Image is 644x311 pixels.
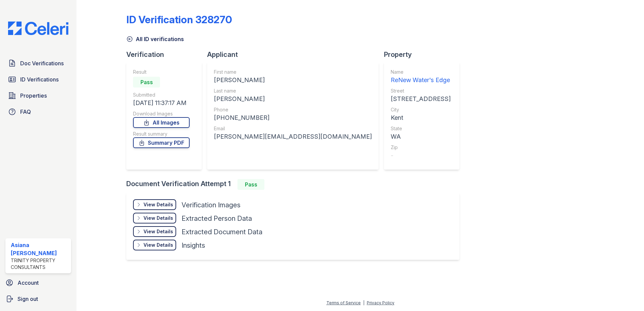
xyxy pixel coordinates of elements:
span: FAQ [20,108,31,116]
div: ID Verification 328270 [126,13,232,26]
div: Property [384,50,465,59]
a: FAQ [5,105,71,118]
div: View Details [143,228,173,235]
div: State [391,125,451,132]
div: Email [214,125,372,132]
a: Doc Verifications [5,57,71,70]
div: Result summary [133,131,190,137]
div: - [391,151,451,160]
a: Terms of Service [326,300,361,305]
div: Verification [126,50,207,59]
div: ReNew Water's Edge [391,75,451,85]
div: Insights [182,241,205,250]
span: Sign out [18,295,38,303]
span: Account [18,279,39,287]
div: Name [391,69,451,75]
a: Privacy Policy [367,300,394,305]
div: Pass [133,77,160,88]
span: ID Verifications [20,75,59,83]
a: All Images [133,117,190,128]
div: First name [214,69,372,75]
div: [PERSON_NAME] [214,94,372,104]
div: [STREET_ADDRESS] [391,94,451,104]
div: Extracted Person Data [182,214,252,223]
a: Properties [5,89,71,102]
div: View Details [143,242,173,248]
div: Result [133,69,190,75]
div: Download Images [133,110,190,117]
div: City [391,106,451,113]
div: Submitted [133,92,190,98]
div: View Details [143,215,173,221]
div: View Details [143,201,173,208]
a: ID Verifications [5,73,71,86]
a: All ID verifications [126,35,184,43]
div: | [363,300,364,305]
div: Kent [391,113,451,123]
div: Pass [237,179,264,190]
a: Account [3,276,74,289]
div: WA [391,132,451,141]
div: Phone [214,106,372,113]
div: Last name [214,88,372,94]
div: Applicant [207,50,384,59]
div: Street [391,88,451,94]
div: Trinity Property Consultants [11,257,68,271]
div: Verification Images [182,200,240,210]
div: [PHONE_NUMBER] [214,113,372,123]
div: [PERSON_NAME] [214,75,372,85]
div: Extracted Document Data [182,227,262,237]
div: [DATE] 11:37:17 AM [133,98,190,108]
a: Sign out [3,292,74,306]
span: Properties [20,92,47,100]
a: Name ReNew Water's Edge [391,69,451,85]
div: Document Verification Attempt 1 [126,179,465,190]
div: Asiana [PERSON_NAME] [11,241,68,257]
div: Zip [391,144,451,151]
div: [PERSON_NAME][EMAIL_ADDRESS][DOMAIN_NAME] [214,132,372,141]
span: Doc Verifications [20,59,64,67]
a: Summary PDF [133,137,190,148]
img: CE_Logo_Blue-a8612792a0a2168367f1c8372b55b34899dd931a85d93a1a3d3e32e68fde9ad4.png [3,22,74,35]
